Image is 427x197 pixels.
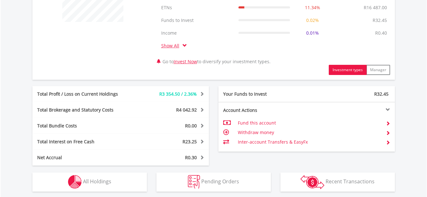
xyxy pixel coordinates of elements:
[32,123,135,129] div: Total Bundle Costs
[369,14,390,27] td: R32.45
[32,107,135,113] div: Total Brokerage and Statutory Costs
[32,139,135,145] div: Total Interest on Free Cash
[238,128,381,137] td: Withdraw money
[201,178,239,185] span: Pending Orders
[361,1,390,14] td: R16 487.00
[158,27,235,39] td: Income
[32,91,135,97] div: Total Profit / Loss on Current Holdings
[329,65,367,75] button: Investment types
[161,43,183,49] a: Show All
[238,137,381,147] td: Inter-account Transfers & EasyFx
[293,27,332,39] td: 0.01%
[374,91,389,97] span: R32.45
[176,107,197,113] span: R4 042.92
[32,173,147,192] button: All Holdings
[156,173,271,192] button: Pending Orders
[238,118,381,128] td: Fund this account
[300,175,324,189] img: transactions-zar-wht.png
[159,91,197,97] span: R3 354.50 / 2.36%
[218,91,307,97] div: Your Funds to Invest
[366,65,390,75] button: Manager
[68,175,82,189] img: holdings-wht.png
[158,14,235,27] td: Funds to Invest
[158,1,235,14] td: ETNs
[293,14,332,27] td: 0.02%
[326,178,375,185] span: Recent Transactions
[83,178,111,185] span: All Holdings
[174,58,197,65] a: Invest Now
[185,123,197,129] span: R0.00
[32,154,135,161] div: Net Accrual
[183,139,197,145] span: R23.25
[280,173,395,192] button: Recent Transactions
[185,154,197,160] span: R0.30
[293,1,332,14] td: 11.34%
[218,107,307,113] div: Account Actions
[188,175,200,189] img: pending_instructions-wht.png
[372,27,390,39] td: R0.40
